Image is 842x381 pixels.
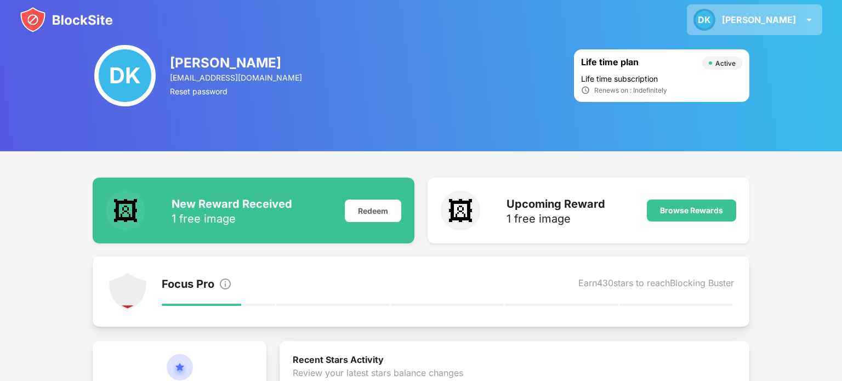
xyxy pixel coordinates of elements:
div: Life time subscription [581,74,742,83]
div: [PERSON_NAME] [722,14,796,25]
div: DK [94,45,156,106]
img: info.svg [219,277,232,291]
div: Renews on : Indefinitely [594,86,667,94]
div: Life time plan [581,56,697,70]
img: clock_ic.svg [581,86,590,95]
div: 1 free image [172,213,292,224]
div: 🖼 [441,191,480,230]
div: Earn 430 stars to reach Blocking Buster [578,277,734,293]
div: Active [715,59,736,67]
div: 1 free image [507,213,605,224]
div: DK [693,9,715,31]
div: New Reward Received [172,197,292,211]
div: 🖼 [106,191,145,230]
div: Redeem [345,200,401,222]
div: Upcoming Reward [507,197,605,211]
div: Reset password [170,87,304,96]
div: Focus Pro [162,277,214,293]
div: Recent Stars Activity [293,354,736,367]
div: [PERSON_NAME] [170,55,304,71]
img: blocksite-icon.svg [20,7,113,33]
div: [EMAIL_ADDRESS][DOMAIN_NAME] [170,73,304,82]
img: points-level-1.svg [108,272,147,311]
div: Browse Rewards [660,206,723,215]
